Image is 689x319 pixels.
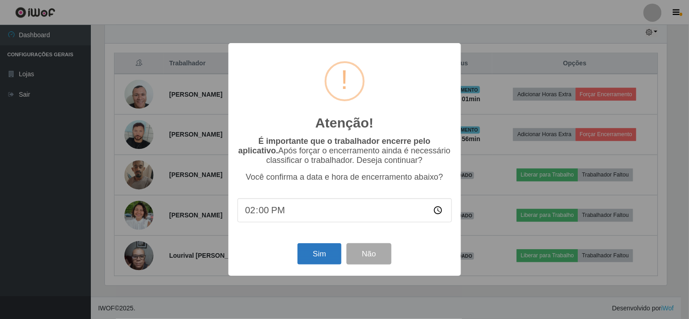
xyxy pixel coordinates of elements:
[347,243,392,265] button: Não
[238,137,452,165] p: Após forçar o encerramento ainda é necessário classificar o trabalhador. Deseja continuar?
[315,115,373,131] h2: Atenção!
[297,243,342,265] button: Sim
[238,137,431,155] b: É importante que o trabalhador encerre pelo aplicativo.
[238,172,452,182] p: Você confirma a data e hora de encerramento abaixo?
